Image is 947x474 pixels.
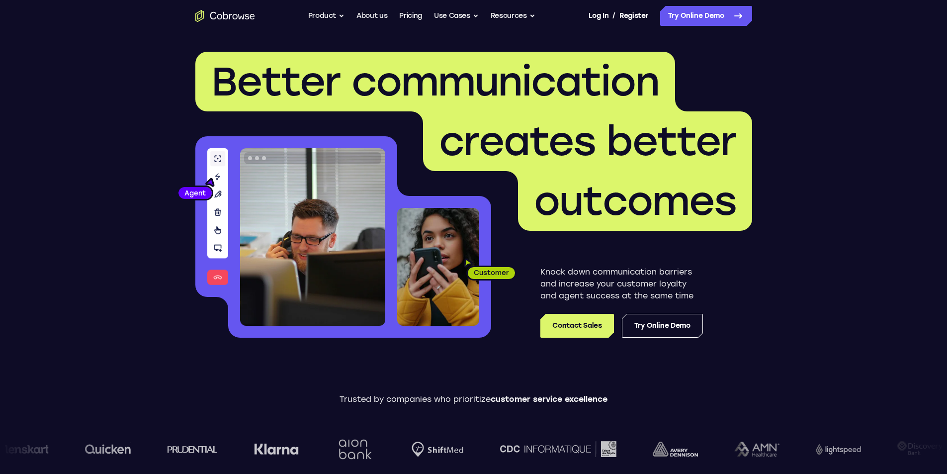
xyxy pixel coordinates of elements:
span: outcomes [534,177,736,225]
a: Go to the home page [195,10,255,22]
a: Pricing [399,6,422,26]
a: Try Online Demo [622,314,703,338]
a: Log In [589,6,608,26]
span: Better communication [211,58,659,105]
a: Register [619,6,648,26]
img: Shiftmed [412,442,463,457]
img: avery-dennison [653,442,698,457]
span: creates better [439,117,736,165]
button: Product [308,6,345,26]
a: Contact Sales [540,314,613,338]
img: Klarna [254,443,299,455]
a: About us [356,6,387,26]
img: Aion Bank [335,429,375,470]
span: / [612,10,615,22]
img: A customer support agent talking on the phone [240,148,385,326]
img: prudential [168,445,218,453]
img: A customer holding their phone [397,208,479,326]
p: Knock down communication barriers and increase your customer loyalty and agent success at the sam... [540,266,703,302]
img: CDC Informatique [500,441,616,457]
button: Use Cases [434,6,479,26]
img: AMN Healthcare [734,442,779,457]
span: customer service excellence [491,394,607,404]
a: Try Online Demo [660,6,752,26]
button: Resources [491,6,535,26]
